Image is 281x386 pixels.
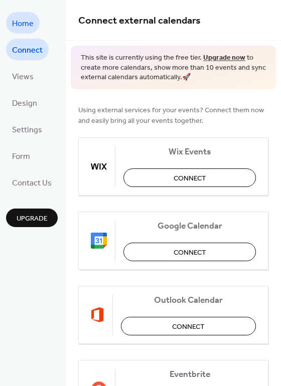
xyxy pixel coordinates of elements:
[78,11,201,31] span: Connect external calendars
[6,145,36,166] a: Form
[12,122,42,138] span: Settings
[123,168,256,187] button: Connect
[6,65,40,87] a: Views
[12,149,30,164] span: Form
[91,233,107,249] img: google
[6,39,49,60] a: Connect
[121,295,256,305] span: Outlook Calendar
[121,317,256,335] button: Connect
[6,118,48,140] a: Settings
[12,16,34,32] span: Home
[6,209,58,227] button: Upgrade
[12,69,34,85] span: Views
[6,92,43,113] a: Design
[123,146,256,157] span: Wix Events
[174,247,206,258] span: Connect
[203,51,245,65] a: Upgrade now
[123,243,256,261] button: Connect
[174,173,206,183] span: Connect
[172,321,205,332] span: Connect
[12,43,43,58] span: Connect
[6,12,40,34] a: Home
[12,175,52,191] span: Contact Us
[91,158,107,174] img: wix
[81,53,266,83] span: This site is currently using the free tier. to create more calendars, show more than 10 events an...
[12,96,37,111] span: Design
[6,171,58,193] a: Contact Us
[123,369,256,379] span: Eventbrite
[17,214,48,224] span: Upgrade
[91,307,104,323] img: outlook
[78,105,268,126] span: Using external services for your events? Connect them now and easily bring all your events together.
[123,221,256,231] span: Google Calendar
